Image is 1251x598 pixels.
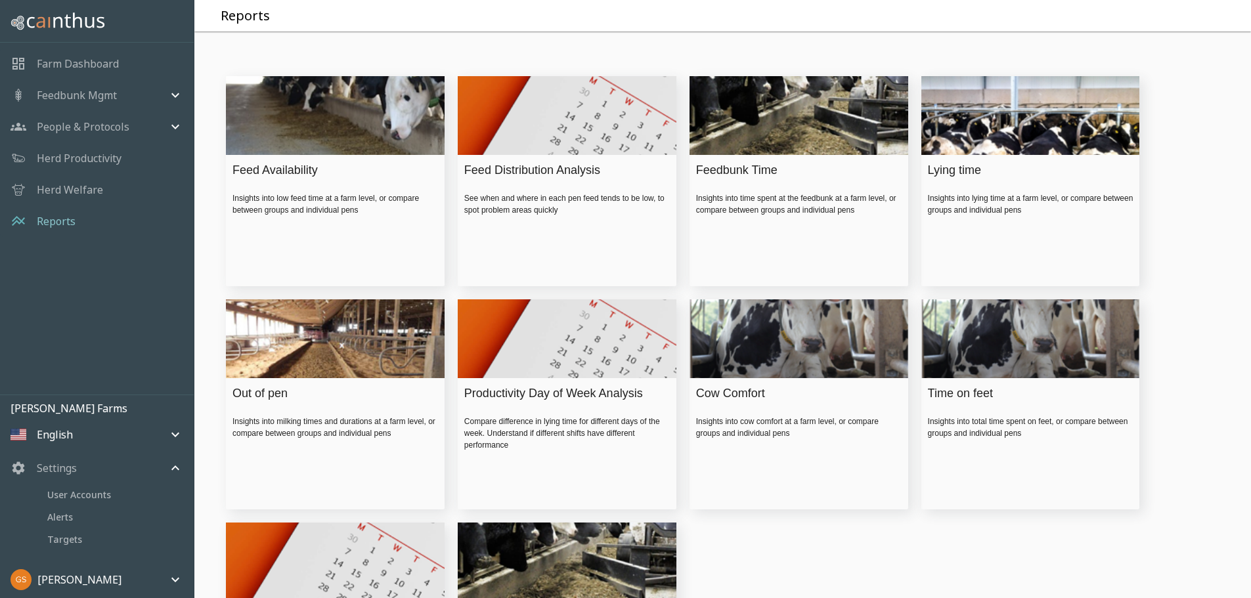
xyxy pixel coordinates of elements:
div: Insights into milking times and durations at a farm level, or compare between groups and individu... [232,416,438,439]
p: [PERSON_NAME] [37,572,121,587]
a: Herd Productivity [37,150,121,166]
img: Productivity Day of Week Analysis [458,284,676,394]
div: Insights into cow comfort at a farm level, or compare groups and individual pens [696,416,902,439]
img: Out of pen [226,283,445,394]
div: Insights into lying time at a farm level, or compare between groups and individual pens [928,192,1133,216]
a: Herd Welfare [37,182,103,198]
div: Compare difference in lying time for different days of the week. Understand if different shifts h... [464,416,670,451]
div: See when and where in each pen feed tends to be low, to spot problem areas quickly [464,192,670,216]
div: Lying time [928,161,1127,179]
p: Settings [37,460,77,476]
span: User Accounts [47,488,183,502]
img: Feed Availability [226,60,445,171]
a: Reports [37,213,76,229]
div: Productivity Day of Week Analysis [464,385,663,402]
img: Time on feet [921,283,1140,395]
div: Out of pen [232,385,431,402]
h5: Reports [221,7,270,25]
div: Feedbunk Time [696,161,895,179]
div: Cow Comfort [696,385,895,402]
img: Feed Distribution Analysis [458,60,676,171]
a: Farm Dashboard [37,56,119,72]
div: Insights into time spent at the feedbunk at a farm level, or compare between groups and individua... [696,192,902,216]
img: Feedbunk Time [690,60,908,171]
span: Alerts [47,510,183,524]
div: Time on feet [928,385,1127,402]
div: Insights into total time spent on feet, or compare between groups and individual pens [928,416,1133,439]
p: English [37,427,73,442]
p: [PERSON_NAME] Farms [11,400,194,416]
img: 1aa0c48fb701e1da05996ac86e083ad1 [11,569,32,590]
p: Feedbunk Mgmt [37,87,117,103]
img: Lying time [921,60,1140,171]
div: Insights into low feed time at a farm level, or compare between groups and individual pens [232,192,438,216]
div: Feed Distribution Analysis [464,161,663,179]
div: Feed Availability [232,161,431,179]
span: Targets [47,532,183,547]
img: Cow Comfort [690,283,908,395]
p: People & Protocols [37,119,129,135]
